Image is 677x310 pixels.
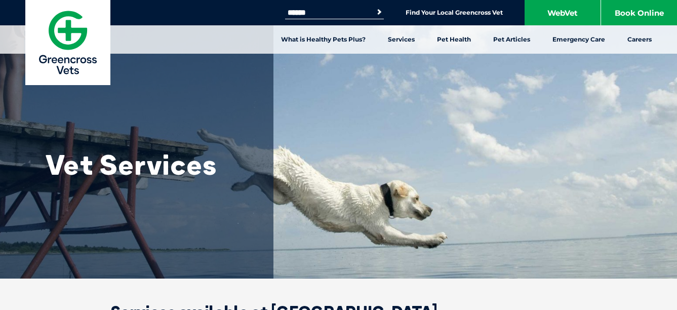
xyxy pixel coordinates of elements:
[374,7,384,17] button: Search
[541,25,616,54] a: Emergency Care
[377,25,426,54] a: Services
[46,149,248,180] h1: Vet Services
[426,25,482,54] a: Pet Health
[616,25,663,54] a: Careers
[482,25,541,54] a: Pet Articles
[270,25,377,54] a: What is Healthy Pets Plus?
[406,9,503,17] a: Find Your Local Greencross Vet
